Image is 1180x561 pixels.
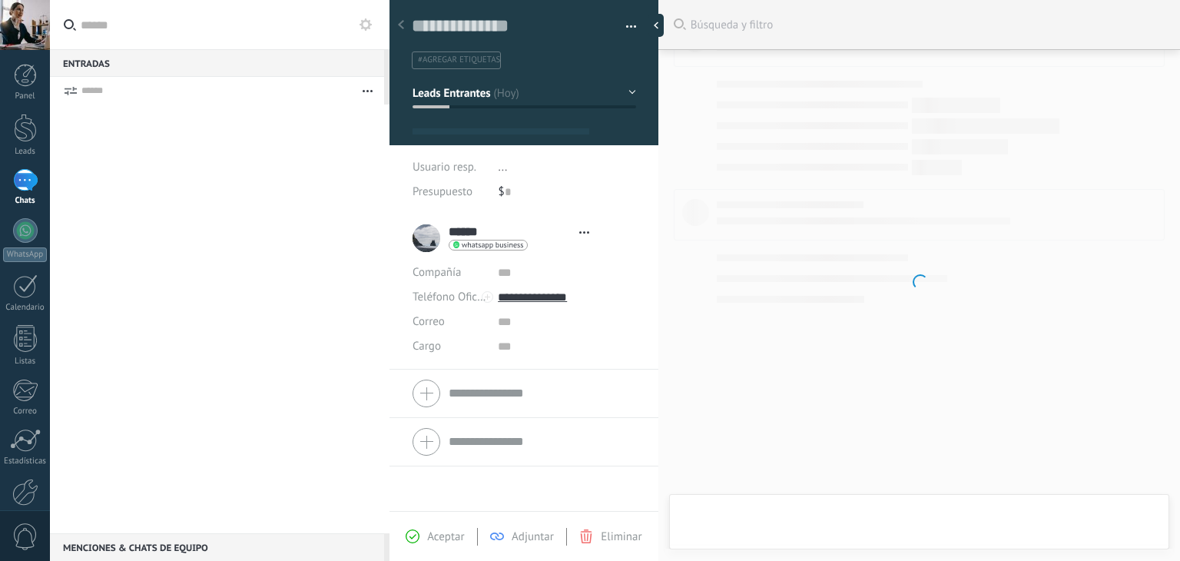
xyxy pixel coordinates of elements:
[3,247,47,262] div: WhatsApp
[3,196,48,206] div: Chats
[462,241,523,249] span: whatsapp business
[413,285,486,310] button: Teléfono Oficina
[648,14,664,37] div: Ocultar
[3,303,48,313] div: Calendario
[413,155,487,180] div: Usuario resp.
[413,160,476,174] span: Usuario resp.
[499,180,636,204] div: $
[512,529,554,544] span: Adjuntar
[413,310,445,334] button: Correo
[413,180,487,204] div: Presupuesto
[418,55,500,65] span: #agregar etiquetas
[413,314,445,329] span: Correo
[3,357,48,367] div: Listas
[499,160,508,174] span: ...
[691,18,1165,32] span: Búsqueda y filtro
[413,184,472,199] span: Presupuesto
[50,49,384,77] div: Entradas
[413,334,486,359] div: Cargo
[427,529,464,544] span: Aceptar
[3,147,48,157] div: Leads
[3,456,48,466] div: Estadísticas
[3,407,48,417] div: Correo
[601,529,641,544] span: Eliminar
[50,533,384,561] div: Menciones & Chats de equipo
[413,340,441,352] span: Cargo
[413,261,486,285] div: Compañía
[3,91,48,101] div: Panel
[413,290,492,304] span: Teléfono Oficina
